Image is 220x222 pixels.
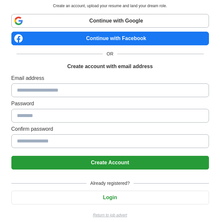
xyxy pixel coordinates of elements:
span: OR [103,51,117,57]
span: Already registered? [86,180,134,187]
h1: Create account with email address [67,63,153,70]
p: Create an account, upload your resume and land your dream role. [13,3,208,9]
label: Password [11,100,209,108]
a: Continue with Facebook [11,32,209,45]
a: Return to job advert [11,212,209,218]
label: Email address [11,74,209,82]
button: Create Account [11,156,209,170]
a: Continue with Google [11,14,209,28]
button: Login [11,191,209,204]
label: Confirm password [11,125,209,133]
a: Login [11,195,209,200]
